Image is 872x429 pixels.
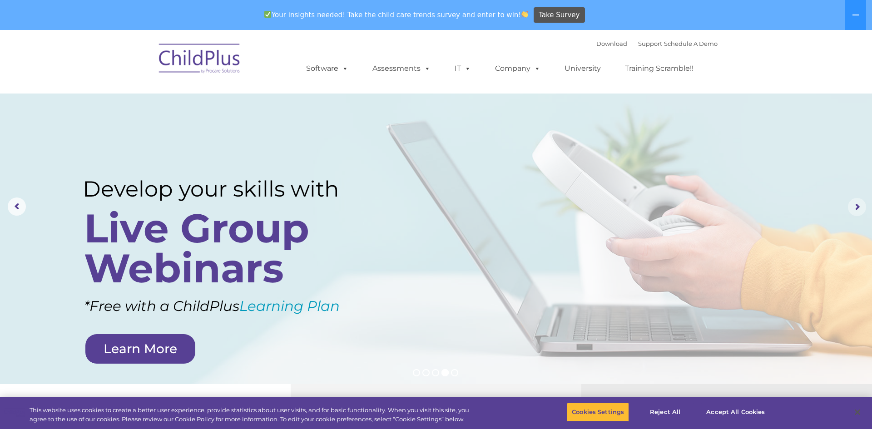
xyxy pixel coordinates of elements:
[664,40,718,47] a: Schedule A Demo
[486,59,550,78] a: Company
[616,59,703,78] a: Training Scramble!!
[85,334,195,364] a: Learn More
[701,403,770,422] button: Accept All Cookies
[521,11,528,18] img: 👏
[555,59,610,78] a: University
[83,176,371,202] rs-layer: Develop your skills with
[596,40,718,47] font: |
[126,97,165,104] span: Phone number
[446,59,480,78] a: IT
[30,406,480,424] div: This website uses cookies to create a better user experience, provide statistics about user visit...
[84,208,367,288] rs-layer: Live Group Webinars
[239,297,340,315] a: Learning Plan
[638,40,662,47] a: Support
[363,59,440,78] a: Assessments
[297,59,357,78] a: Software
[596,40,627,47] a: Download
[154,37,245,83] img: ChildPlus by Procare Solutions
[126,60,154,67] span: Last name
[637,403,694,422] button: Reject All
[260,6,532,24] span: Your insights needed! Take the child care trends survey and enter to win!
[539,7,580,23] span: Take Survey
[567,403,629,422] button: Cookies Settings
[264,11,271,18] img: ✅
[534,7,585,23] a: Take Survey
[847,402,867,422] button: Close
[84,293,392,319] rs-layer: *Free with a ChildPlus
